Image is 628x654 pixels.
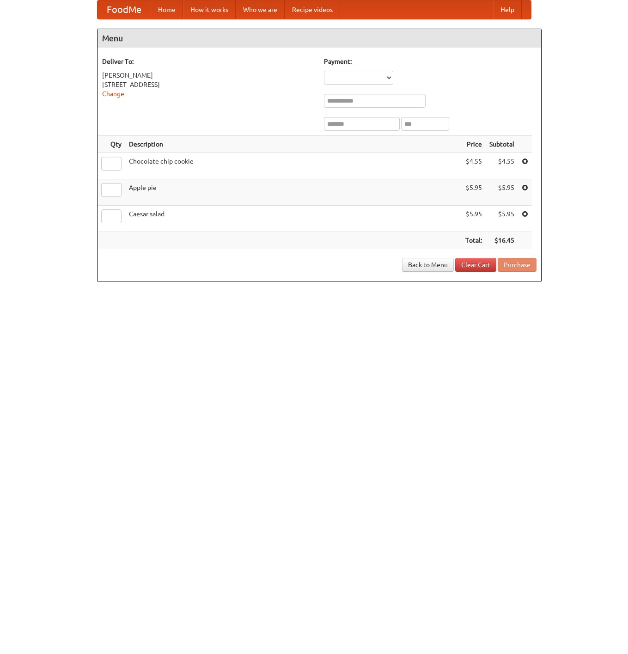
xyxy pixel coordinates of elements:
[486,206,518,232] td: $5.95
[324,57,537,66] h5: Payment:
[125,153,462,179] td: Chocolate chip cookie
[486,232,518,249] th: $16.45
[151,0,183,19] a: Home
[462,136,486,153] th: Price
[402,258,454,272] a: Back to Menu
[462,206,486,232] td: $5.95
[486,136,518,153] th: Subtotal
[236,0,285,19] a: Who we are
[455,258,496,272] a: Clear Cart
[125,179,462,206] td: Apple pie
[102,57,315,66] h5: Deliver To:
[125,136,462,153] th: Description
[486,179,518,206] td: $5.95
[285,0,340,19] a: Recipe videos
[98,0,151,19] a: FoodMe
[102,80,315,89] div: [STREET_ADDRESS]
[102,90,124,98] a: Change
[462,153,486,179] td: $4.55
[102,71,315,80] div: [PERSON_NAME]
[493,0,522,19] a: Help
[183,0,236,19] a: How it works
[462,179,486,206] td: $5.95
[98,136,125,153] th: Qty
[462,232,486,249] th: Total:
[125,206,462,232] td: Caesar salad
[498,258,537,272] button: Purchase
[486,153,518,179] td: $4.55
[98,29,541,48] h4: Menu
